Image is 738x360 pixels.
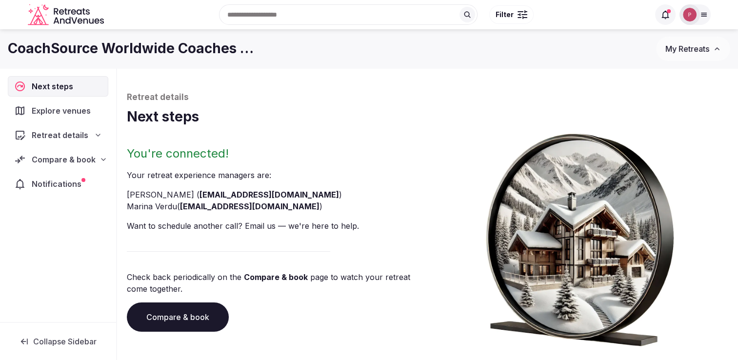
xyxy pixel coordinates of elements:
img: patty [683,8,697,21]
a: [EMAIL_ADDRESS][DOMAIN_NAME] [180,201,319,211]
li: Marina Verdu ( ) [127,200,424,212]
h2: You're connected! [127,146,424,161]
span: Filter [496,10,514,20]
svg: Retreats and Venues company logo [28,4,106,26]
span: Explore venues [32,105,95,117]
img: Winter chalet retreat in picture frame [471,126,690,346]
span: Retreat details [32,129,88,141]
p: Retreat details [127,92,728,103]
span: Notifications [32,178,85,190]
span: Next steps [32,80,77,92]
a: Compare & book [244,272,308,282]
p: Check back periodically on the page to watch your retreat come together. [127,271,424,295]
a: Explore venues [8,100,108,121]
button: My Retreats [656,37,730,61]
a: Visit the homepage [28,4,106,26]
button: Filter [489,5,534,24]
p: Want to schedule another call? Email us — we're here to help. [127,220,424,232]
a: [EMAIL_ADDRESS][DOMAIN_NAME] [199,190,339,200]
h1: CoachSource Worldwide Coaches Forum 2026 [8,39,258,58]
li: [PERSON_NAME] ( ) [127,189,424,200]
a: Notifications [8,174,108,194]
span: My Retreats [665,44,709,54]
a: Compare & book [127,302,229,332]
button: Collapse Sidebar [8,331,108,352]
p: Your retreat experience manager s are : [127,169,424,181]
h1: Next steps [127,107,728,126]
span: Collapse Sidebar [33,337,97,346]
a: Next steps [8,76,108,97]
span: Compare & book [32,154,96,165]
